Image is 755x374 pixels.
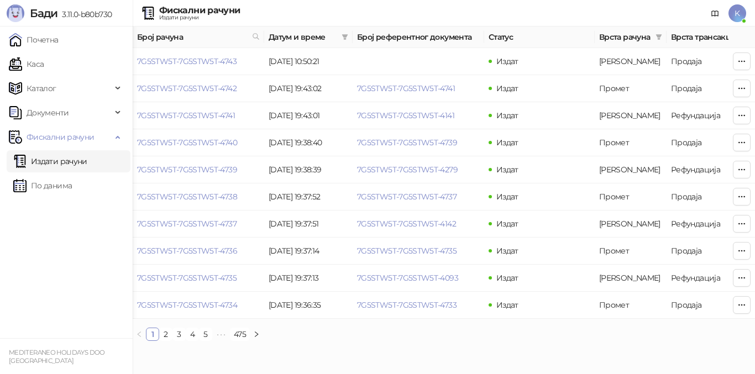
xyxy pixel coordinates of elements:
[653,29,664,45] span: filter
[137,192,237,202] a: 7G5STW5T-7G5STW5T-4738
[200,328,212,340] a: 5
[496,110,518,120] span: Издат
[728,4,746,22] span: K
[137,110,235,120] a: 7G5STW5T-7G5STW5T-4741
[133,27,264,48] th: Број рачуна
[357,83,455,93] a: 7G5STW5T-7G5STW5T-4741
[496,165,518,175] span: Издат
[159,6,240,15] div: Фискални рачуни
[173,328,185,340] a: 3
[484,27,595,48] th: Статус
[353,27,484,48] th: Број референтног документа
[186,328,198,340] a: 4
[133,328,146,341] button: left
[57,9,112,19] span: 3.11.0-b80b730
[250,328,263,341] li: Следећа страна
[13,150,87,172] a: Издати рачуни
[496,83,518,93] span: Издат
[27,126,94,148] span: Фискални рачуни
[595,27,667,48] th: Врста рачуна
[133,48,264,75] td: 7G5STW5T-7G5STW5T-4743
[496,300,518,310] span: Издат
[496,138,518,148] span: Издат
[27,102,69,124] span: Документи
[133,238,264,265] td: 7G5STW5T-7G5STW5T-4736
[212,328,230,341] li: Следећих 5 Страна
[172,328,186,341] li: 3
[133,129,264,156] td: 7G5STW5T-7G5STW5T-4740
[496,219,518,229] span: Издат
[264,75,353,102] td: [DATE] 19:43:02
[137,83,237,93] a: 7G5STW5T-7G5STW5T-4742
[264,210,353,238] td: [DATE] 19:37:51
[595,238,667,265] td: Промет
[595,75,667,102] td: Промет
[133,75,264,102] td: 7G5STW5T-7G5STW5T-4742
[357,192,457,202] a: 7G5STW5T-7G5STW5T-4737
[496,192,518,202] span: Издат
[706,4,724,22] a: Документација
[160,328,172,340] a: 2
[264,292,353,319] td: [DATE] 19:36:35
[357,219,456,229] a: 7G5STW5T-7G5STW5T-4142
[212,328,230,341] span: •••
[133,183,264,210] td: 7G5STW5T-7G5STW5T-4738
[496,56,518,66] span: Издат
[264,156,353,183] td: [DATE] 19:38:39
[595,102,667,129] td: Аванс
[357,138,457,148] a: 7G5STW5T-7G5STW5T-4739
[599,31,651,43] span: Врста рачуна
[137,138,237,148] a: 7G5STW5T-7G5STW5T-4740
[264,102,353,129] td: [DATE] 19:43:01
[253,331,260,338] span: right
[7,4,24,22] img: Logo
[595,129,667,156] td: Промет
[146,328,159,340] a: 1
[137,273,237,283] a: 7G5STW5T-7G5STW5T-4735
[357,165,458,175] a: 7G5STW5T-7G5STW5T-4279
[159,328,172,341] li: 2
[357,273,458,283] a: 7G5STW5T-7G5STW5T-4093
[133,156,264,183] td: 7G5STW5T-7G5STW5T-4739
[342,34,348,40] span: filter
[230,328,249,340] a: 475
[133,292,264,319] td: 7G5STW5T-7G5STW5T-4734
[137,165,237,175] a: 7G5STW5T-7G5STW5T-4739
[250,328,263,341] button: right
[264,265,353,292] td: [DATE] 19:37:13
[339,29,350,45] span: filter
[137,300,237,310] a: 7G5STW5T-7G5STW5T-4734
[137,219,237,229] a: 7G5STW5T-7G5STW5T-4737
[357,246,457,256] a: 7G5STW5T-7G5STW5T-4735
[146,328,159,341] li: 1
[133,102,264,129] td: 7G5STW5T-7G5STW5T-4741
[595,292,667,319] td: Промет
[137,56,237,66] a: 7G5STW5T-7G5STW5T-4743
[269,31,337,43] span: Датум и време
[159,15,240,20] div: Издати рачуни
[133,328,146,341] li: Претходна страна
[595,210,667,238] td: Аванс
[137,246,237,256] a: 7G5STW5T-7G5STW5T-4736
[230,328,250,341] li: 475
[595,265,667,292] td: Аванс
[595,183,667,210] td: Промет
[133,265,264,292] td: 7G5STW5T-7G5STW5T-4735
[9,53,44,75] a: Каса
[199,328,212,341] li: 5
[656,34,662,40] span: filter
[9,29,59,51] a: Почетна
[133,210,264,238] td: 7G5STW5T-7G5STW5T-4737
[496,273,518,283] span: Издат
[137,31,248,43] span: Број рачуна
[264,183,353,210] td: [DATE] 19:37:52
[9,349,105,365] small: MEDITERANEO HOLIDAYS DOO [GEOGRAPHIC_DATA]
[595,156,667,183] td: Аванс
[136,331,143,338] span: left
[264,238,353,265] td: [DATE] 19:37:14
[264,129,353,156] td: [DATE] 19:38:40
[30,7,57,20] span: Бади
[27,77,56,99] span: Каталог
[357,300,457,310] a: 7G5STW5T-7G5STW5T-4733
[186,328,199,341] li: 4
